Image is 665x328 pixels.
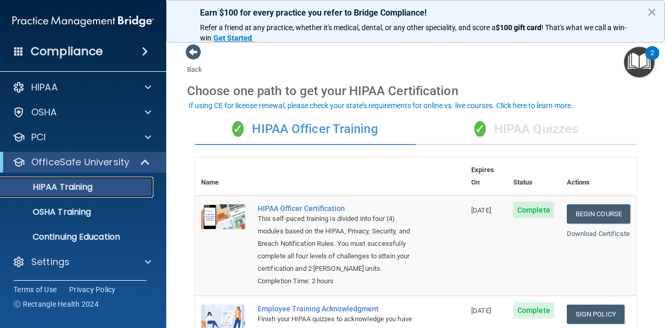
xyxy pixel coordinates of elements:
div: Choose one path to get your HIPAA Certification [187,76,644,106]
th: Status [507,158,561,195]
a: Privacy Policy [69,284,116,295]
span: [DATE] [471,206,491,214]
div: Employee Training Acknowledgment [258,305,413,313]
a: Back [187,53,202,73]
div: HIPAA Quizzes [416,114,636,145]
p: OfficeSafe University [31,156,129,168]
span: Refer a friend at any practice, whether it's medical, dental, or any other speciality, and score a [200,23,496,32]
a: Terms of Use [14,284,57,295]
div: Completion Time: 2 hours [258,275,413,287]
a: Settings [12,256,151,268]
a: OfficeSafe University [12,156,151,168]
p: Earn $100 for every practice you refer to Bridge Compliance! [200,8,631,18]
button: If using CE for license renewal, please check your state's requirements for online vs. live cours... [187,100,575,111]
h4: Compliance [31,44,103,59]
span: Complete [513,302,554,319]
div: If using CE for license renewal, please check your state's requirements for online vs. live cours... [189,102,573,109]
button: Open Resource Center, 2 new notifications [624,47,655,77]
a: OSHA [12,106,151,119]
p: HIPAA Training [7,182,92,192]
a: Sign Policy [567,305,624,324]
th: Name [195,158,251,195]
div: HIPAA Officer Training [195,114,416,145]
span: ! That's what we call a win-win. [200,23,627,42]
a: HIPAA Officer Certification [258,204,413,213]
a: HIPAA [12,81,151,94]
img: PMB logo [12,11,154,32]
a: Download Certificate [567,230,630,238]
p: OSHA Training [7,207,91,217]
th: Actions [561,158,636,195]
th: Expires On [465,158,507,195]
p: HIPAA [31,81,58,94]
span: Ⓒ Rectangle Health 2024 [14,299,99,309]
a: Begin Course [567,204,630,224]
p: OSHA [31,106,57,119]
strong: Get Started [214,34,252,42]
span: ✓ [474,121,486,137]
p: Continuing Education [7,232,149,242]
p: PCI [31,131,46,143]
span: ✓ [232,121,244,137]
div: This self-paced training is divided into four (4) modules based on the HIPAA, Privacy, Security, ... [258,213,413,275]
button: Close [647,4,657,20]
span: [DATE] [471,307,491,314]
div: 2 [650,53,654,67]
span: Complete [513,202,554,218]
strong: $100 gift card [496,23,541,32]
p: Settings [31,256,70,268]
a: Get Started [214,34,254,42]
a: PCI [12,131,151,143]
